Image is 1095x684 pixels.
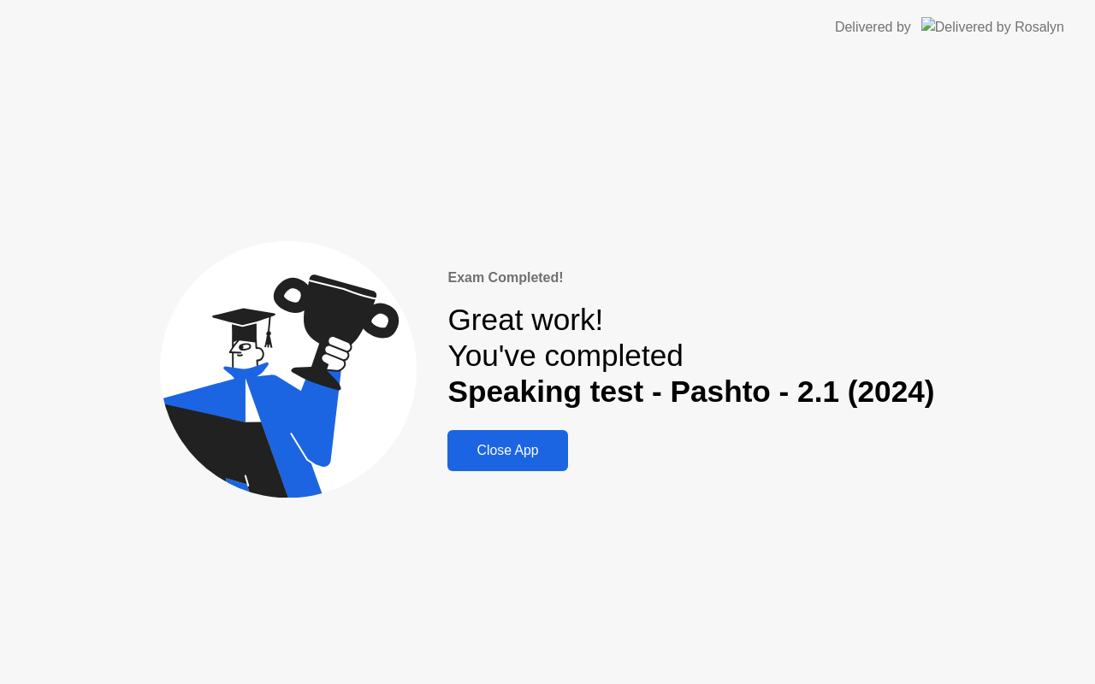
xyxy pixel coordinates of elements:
[447,268,934,288] div: Exam Completed!
[835,17,911,38] div: Delivered by
[447,430,567,471] button: Close App
[921,17,1064,37] img: Delivered by Rosalyn
[453,443,562,458] div: Close App
[447,302,934,410] div: Great work! You've completed
[447,374,934,408] b: Speaking test - Pashto - 2.1 (2024)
